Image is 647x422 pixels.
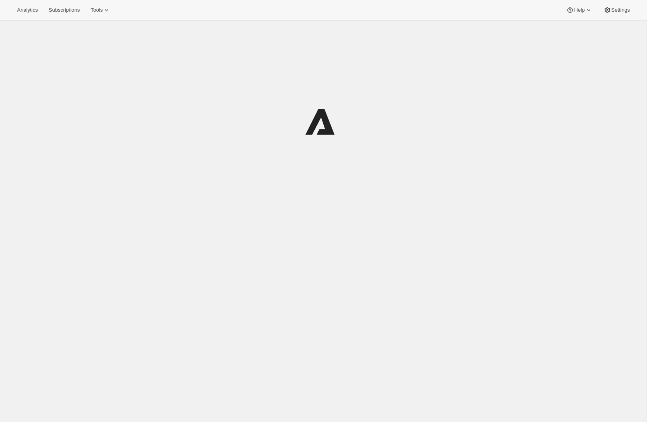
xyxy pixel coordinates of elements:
span: Subscriptions [49,7,80,13]
span: Help [574,7,584,13]
button: Analytics [12,5,42,16]
span: Analytics [17,7,38,13]
button: Settings [599,5,635,16]
span: Tools [91,7,103,13]
button: Help [562,5,597,16]
button: Tools [86,5,115,16]
button: Subscriptions [44,5,84,16]
span: Settings [611,7,630,13]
